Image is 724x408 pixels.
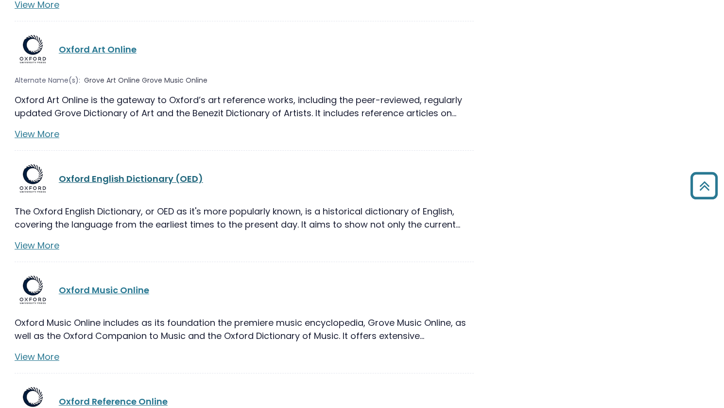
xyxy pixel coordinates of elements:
[59,173,203,185] a: Oxford English Dictionary (OED)
[687,177,722,195] a: Back to Top
[59,395,168,408] a: Oxford Reference Online
[15,316,474,342] p: Oxford Music Online includes as its foundation the premiere music encyclopedia, Grove Music Onlin...
[59,284,149,296] a: Oxford Music Online
[84,75,207,86] span: Grove Art Online Grove Music Online
[15,239,59,251] a: View More
[15,75,80,86] span: Alternate Name(s):
[15,128,59,140] a: View More
[15,93,474,120] p: Oxford Art Online is the gateway to Oxford’s art reference works, including the peer-reviewed, re...
[15,351,59,363] a: View More
[15,205,474,231] p: The Oxford English Dictionary, or OED as it's more popularly known, is a historical dictionary of...
[59,43,137,55] a: Oxford Art Online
